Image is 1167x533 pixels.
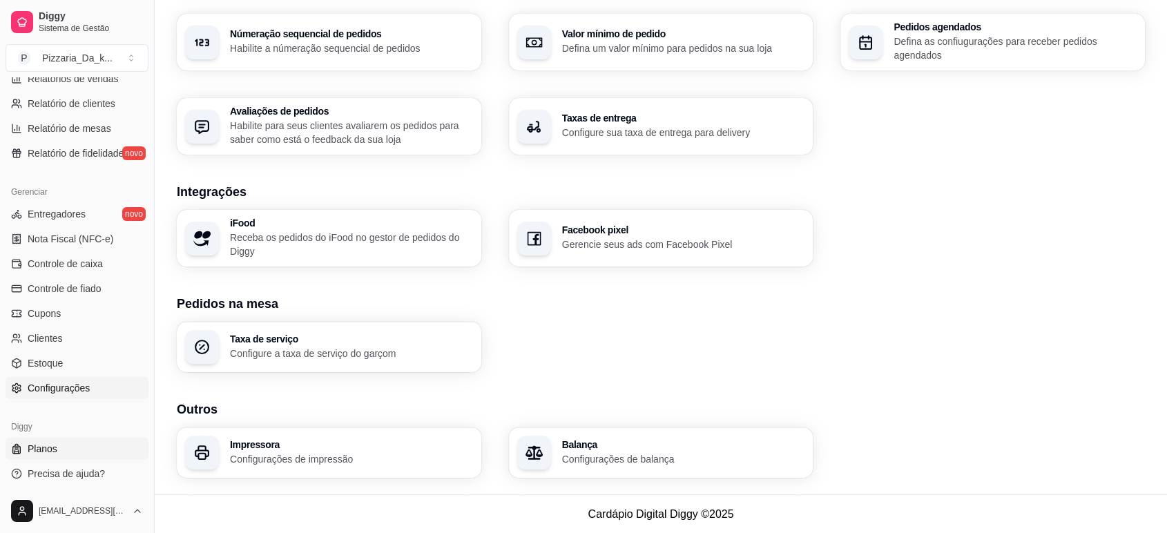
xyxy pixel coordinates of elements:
p: Configure sua taxa de entrega para delivery [562,126,805,139]
button: Pedidos agendadosDefina as confiugurações para receber pedidos agendados [840,14,1145,70]
span: Nota Fiscal (NFC-e) [28,232,113,246]
h3: Avaliações de pedidos [230,106,473,116]
h3: Taxa de serviço [230,334,473,344]
span: Controle de fiado [28,282,102,295]
p: Defina as confiugurações para receber pedidos agendados [894,35,1137,62]
span: Relatório de fidelidade [28,146,124,160]
a: Controle de caixa [6,253,148,275]
span: Planos [28,442,57,456]
a: Clientes [6,327,148,349]
a: Relatório de clientes [6,93,148,115]
h3: Pedidos na mesa [177,294,1145,313]
button: ImpressoraConfigurações de impressão [177,427,481,478]
span: P [17,51,31,65]
span: Controle de caixa [28,257,103,271]
div: Pizzaria_Da_k ... [42,51,113,65]
button: Valor mínimo de pedidoDefina um valor mínimo para pedidos na sua loja [509,14,813,70]
p: Habilite a númeração sequencial de pedidos [230,41,473,55]
p: Gerencie seus ads com Facebook Pixel [562,238,805,251]
button: Númeração sequencial de pedidosHabilite a númeração sequencial de pedidos [177,14,481,70]
h3: Valor mínimo de pedido [562,29,805,39]
button: Facebook pixelGerencie seus ads com Facebook Pixel [509,210,813,266]
a: Relatório de fidelidadenovo [6,142,148,164]
span: Diggy [39,10,143,23]
a: Entregadoresnovo [6,203,148,225]
p: Habilite para seus clientes avaliarem os pedidos para saber como está o feedback da sua loja [230,119,473,146]
button: BalançaConfigurações de balança [509,427,813,478]
span: Relatório de mesas [28,122,111,135]
a: Nota Fiscal (NFC-e) [6,228,148,250]
span: Clientes [28,331,63,345]
span: Precisa de ajuda? [28,467,105,481]
span: Configurações [28,381,90,395]
div: Diggy [6,416,148,438]
button: Select a team [6,44,148,72]
span: Estoque [28,356,63,370]
h3: Outros [177,400,1145,419]
span: Relatórios de vendas [28,72,119,86]
button: Taxa de serviçoConfigure a taxa de serviço do garçom [177,322,481,372]
p: Configurações de balança [562,452,805,466]
h3: iFood [230,218,473,228]
span: Entregadores [28,207,86,221]
div: Gerenciar [6,181,148,203]
h3: Integrações [177,182,1145,202]
p: Configurações de impressão [230,452,473,466]
span: [EMAIL_ADDRESS][DOMAIN_NAME] [39,505,126,516]
button: Avaliações de pedidosHabilite para seus clientes avaliarem os pedidos para saber como está o feed... [177,98,481,155]
span: Cupons [28,307,61,320]
a: Estoque [6,352,148,374]
h3: Taxas de entrega [562,113,805,123]
h3: Balança [562,440,805,449]
p: Receba os pedidos do iFood no gestor de pedidos do Diggy [230,231,473,258]
p: Defina um valor mínimo para pedidos na sua loja [562,41,805,55]
a: Precisa de ajuda? [6,463,148,485]
a: DiggySistema de Gestão [6,6,148,39]
a: Planos [6,438,148,460]
a: Configurações [6,377,148,399]
button: Taxas de entregaConfigure sua taxa de entrega para delivery [509,98,813,155]
a: Relatórios de vendas [6,68,148,90]
h3: Númeração sequencial de pedidos [230,29,473,39]
h3: Impressora [230,440,473,449]
a: Controle de fiado [6,278,148,300]
h3: Pedidos agendados [894,22,1137,32]
span: Relatório de clientes [28,97,115,110]
button: iFoodReceba os pedidos do iFood no gestor de pedidos do Diggy [177,210,481,266]
a: Cupons [6,302,148,324]
button: [EMAIL_ADDRESS][DOMAIN_NAME] [6,494,148,527]
span: Sistema de Gestão [39,23,143,34]
a: Relatório de mesas [6,117,148,139]
h3: Facebook pixel [562,225,805,235]
p: Configure a taxa de serviço do garçom [230,347,473,360]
